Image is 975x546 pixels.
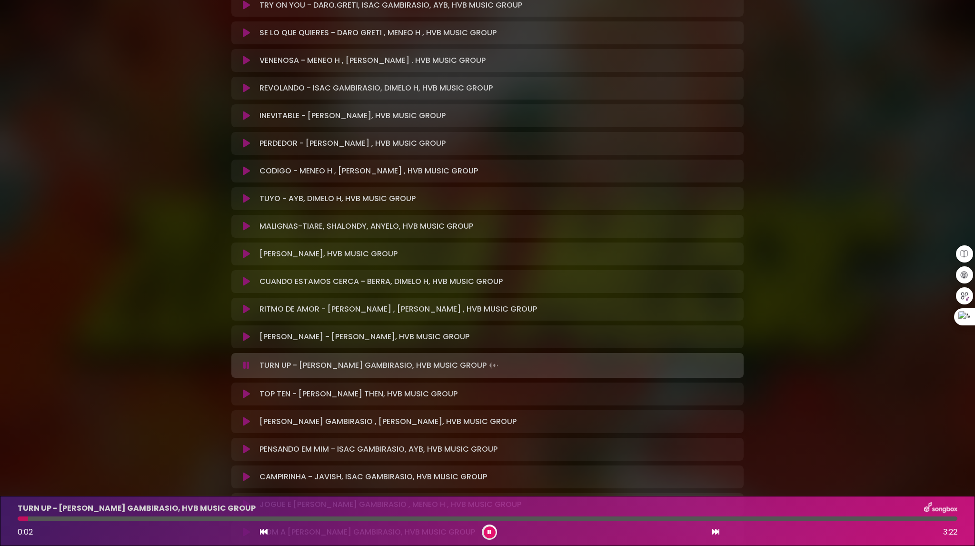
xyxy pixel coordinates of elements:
img: songbox-logo-white.png [924,502,957,515]
img: waveform4.gif [487,359,500,372]
p: PERDEDOR - [PERSON_NAME] , HVB MUSIC GROUP [259,138,446,149]
p: CAMPIRINHA - JAVISH, ISAC GAMBIRASIO, HVB MUSIC GROUP [259,471,487,483]
p: MALIGNAS-TIARE, SHALONDY, ANYELO, HVB MUSIC GROUP [259,221,473,232]
p: TURN UP - [PERSON_NAME] GAMBIRASIO, HVB MUSIC GROUP [259,359,500,372]
span: 3:22 [943,526,957,538]
p: RITMO DE AMOR - [PERSON_NAME] , [PERSON_NAME] , HVB MUSIC GROUP [259,303,537,315]
p: CODIGO - MENEO H , [PERSON_NAME] , HVB MUSIC GROUP [259,165,478,177]
p: CUANDO ESTAMOS CERCA - BERRA, DIMELO H, HVB MUSIC GROUP [259,276,503,287]
p: [PERSON_NAME] GAMBIRASIO , [PERSON_NAME], HVB MUSIC GROUP [259,416,517,427]
span: 0:02 [18,526,33,537]
p: TOP TEN - [PERSON_NAME] THEN, HVB MUSIC GROUP [259,388,458,400]
p: [PERSON_NAME] - [PERSON_NAME], HVB MUSIC GROUP [259,331,469,343]
p: [PERSON_NAME], HVB MUSIC GROUP [259,248,398,260]
p: PENSANDO EM MIM - ISAC GAMBIRASIO, AYB, HVB MUSIC GROUP [259,444,497,455]
p: INEVITABLE - [PERSON_NAME], HVB MUSIC GROUP [259,110,446,121]
p: VENENOSA - MENEO H , [PERSON_NAME] . HVB MUSIC GROUP [259,55,486,66]
p: TURN UP - [PERSON_NAME] GAMBIRASIO, HVB MUSIC GROUP [18,503,256,514]
p: REVOLANDO - ISAC GAMBIRASIO, DIMELO H, HVB MUSIC GROUP [259,82,493,94]
p: TUYO - AYB, DIMELO H, HVB MUSIC GROUP [259,193,416,204]
p: SE LO QUE QUIERES - DARO GRETI , MENEO H , HVB MUSIC GROUP [259,27,497,39]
